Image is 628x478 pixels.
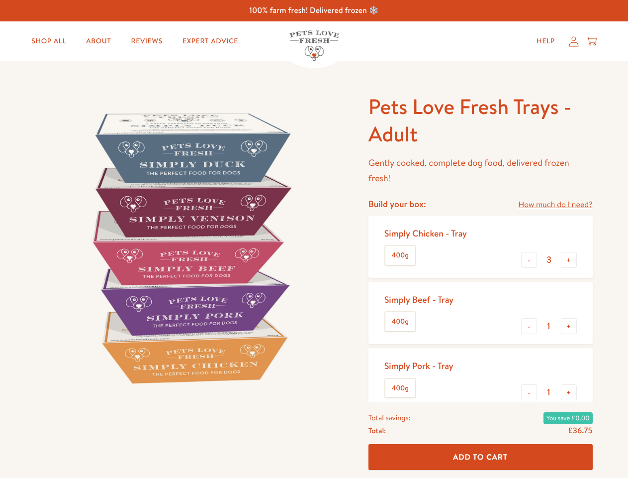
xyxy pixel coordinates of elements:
button: + [561,252,577,268]
h4: Build your box: [368,198,426,210]
img: Pets Love Fresh Trays - Adult [36,93,345,402]
a: Shop All [23,31,74,51]
span: Add To Cart [453,452,508,462]
a: How much do I need? [518,198,592,212]
button: Add To Cart [368,444,593,471]
label: 400g [385,312,415,331]
span: Total savings: [368,411,411,424]
button: + [561,384,577,400]
img: Pets Love Fresh [289,30,339,61]
a: Reviews [123,31,170,51]
span: £36.75 [568,425,592,436]
h1: Pets Love Fresh Trays - Adult [368,93,593,147]
label: 400g [385,379,415,398]
button: - [521,318,537,334]
button: + [561,318,577,334]
span: Total: [368,424,386,437]
div: Simply Pork - Tray [384,360,453,371]
button: - [521,252,537,268]
a: About [78,31,119,51]
a: Help [529,31,563,51]
div: Simply Chicken - Tray [384,228,467,239]
p: Gently cooked, complete dog food, delivered frozen fresh! [368,155,593,186]
label: 400g [385,246,415,265]
a: Expert Advice [175,31,246,51]
button: - [521,384,537,400]
div: Simply Beef - Tray [384,294,453,305]
span: You save £0.00 [543,412,593,424]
